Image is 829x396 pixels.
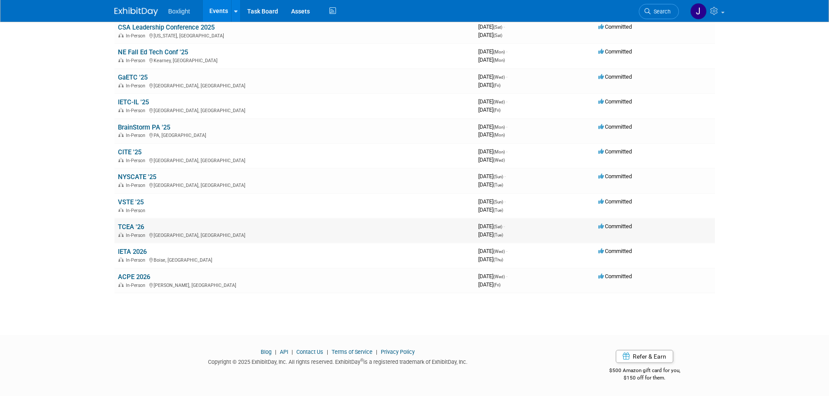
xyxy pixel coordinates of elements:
[493,274,505,279] span: (Wed)
[493,108,500,113] span: (Fri)
[118,148,141,156] a: CITE '25
[506,48,507,55] span: -
[493,150,505,154] span: (Mon)
[493,208,503,213] span: (Tue)
[503,23,505,30] span: -
[118,231,471,238] div: [GEOGRAPHIC_DATA], [GEOGRAPHIC_DATA]
[598,223,632,230] span: Committed
[493,83,500,88] span: (Fri)
[118,106,471,113] div: [GEOGRAPHIC_DATA], [GEOGRAPHIC_DATA]
[118,183,124,187] img: In-Person Event
[478,181,503,188] span: [DATE]
[118,223,144,231] a: TCEA '26
[296,349,323,355] a: Contact Us
[126,183,148,188] span: In-Person
[118,58,124,62] img: In-Person Event
[118,273,150,281] a: ACPE 2026
[598,98,632,105] span: Committed
[118,73,148,81] a: GaETC '25
[574,374,715,382] div: $150 off for them.
[478,281,500,288] span: [DATE]
[478,173,506,180] span: [DATE]
[493,33,502,38] span: (Sat)
[598,23,632,30] span: Committed
[478,73,507,80] span: [DATE]
[598,123,632,130] span: Committed
[118,57,471,63] div: Kearney, [GEOGRAPHIC_DATA]
[118,23,215,31] a: CSA Leadership Conference 2025
[273,349,279,355] span: |
[493,133,505,137] span: (Mon)
[118,198,144,206] a: VSTE '25
[478,23,505,30] span: [DATE]
[651,8,671,15] span: Search
[126,208,148,213] span: In-Person
[118,33,124,37] img: In-Person Event
[289,349,295,355] span: |
[598,248,632,254] span: Committed
[503,223,505,230] span: -
[118,181,471,188] div: [GEOGRAPHIC_DATA], [GEOGRAPHIC_DATA]
[118,208,124,212] img: In-Person Event
[126,108,148,113] span: In-Person
[506,98,507,105] span: -
[118,133,124,137] img: In-Person Event
[478,82,500,88] span: [DATE]
[493,50,505,54] span: (Mon)
[126,233,148,238] span: In-Person
[118,48,188,56] a: NE Fall Ed Tech Conf '25
[381,349,415,355] a: Privacy Policy
[493,233,503,237] span: (Tue)
[374,349,379,355] span: |
[118,281,471,288] div: [PERSON_NAME], [GEOGRAPHIC_DATA]
[478,131,505,138] span: [DATE]
[126,83,148,89] span: In-Person
[118,257,124,262] img: In-Person Event
[478,223,505,230] span: [DATE]
[506,148,507,155] span: -
[506,248,507,254] span: -
[598,173,632,180] span: Committed
[493,174,503,179] span: (Sun)
[118,123,170,131] a: BrainStorm PA '25
[118,98,149,106] a: IETC-IL '25
[690,3,707,20] img: Jean Knight
[126,158,148,163] span: In-Person
[598,73,632,80] span: Committed
[118,131,471,138] div: PA, [GEOGRAPHIC_DATA]
[493,58,505,63] span: (Mon)
[478,123,507,130] span: [DATE]
[118,82,471,89] div: [GEOGRAPHIC_DATA], [GEOGRAPHIC_DATA]
[493,200,503,204] span: (Sun)
[493,249,505,254] span: (Wed)
[118,283,124,287] img: In-Person Event
[574,361,715,381] div: $500 Amazon gift card for you,
[118,173,156,181] a: NYSCATE '25
[118,156,471,163] div: [GEOGRAPHIC_DATA], [GEOGRAPHIC_DATA]
[118,108,124,112] img: In-Person Event
[493,25,502,30] span: (Sat)
[598,48,632,55] span: Committed
[478,156,505,163] span: [DATE]
[478,256,503,263] span: [DATE]
[493,224,502,229] span: (Sat)
[639,4,679,19] a: Search
[504,198,506,205] span: -
[506,73,507,80] span: -
[126,33,148,39] span: In-Person
[598,148,632,155] span: Committed
[478,248,507,254] span: [DATE]
[114,7,158,16] img: ExhibitDay
[598,198,632,205] span: Committed
[118,83,124,87] img: In-Person Event
[478,106,500,113] span: [DATE]
[506,273,507,280] span: -
[126,257,148,263] span: In-Person
[261,349,272,355] a: Blog
[325,349,330,355] span: |
[478,198,506,205] span: [DATE]
[168,8,190,15] span: Boxlight
[478,206,503,213] span: [DATE]
[493,125,505,130] span: (Mon)
[493,158,505,163] span: (Wed)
